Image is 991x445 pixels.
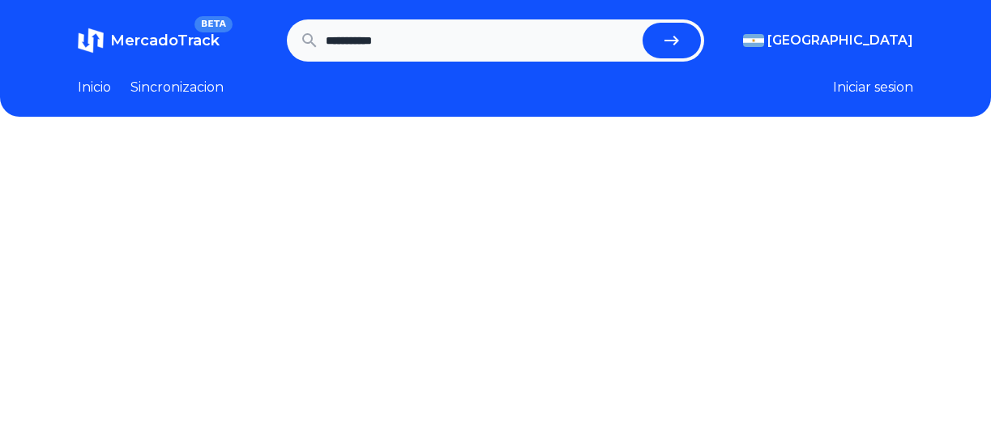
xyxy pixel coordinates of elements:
[833,78,913,97] button: Iniciar sesion
[767,31,913,50] span: [GEOGRAPHIC_DATA]
[743,34,764,47] img: Argentina
[194,16,233,32] span: BETA
[78,28,104,53] img: MercadoTrack
[78,78,111,97] a: Inicio
[110,32,220,49] span: MercadoTrack
[743,31,913,50] button: [GEOGRAPHIC_DATA]
[130,78,224,97] a: Sincronizacion
[78,28,220,53] a: MercadoTrackBETA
